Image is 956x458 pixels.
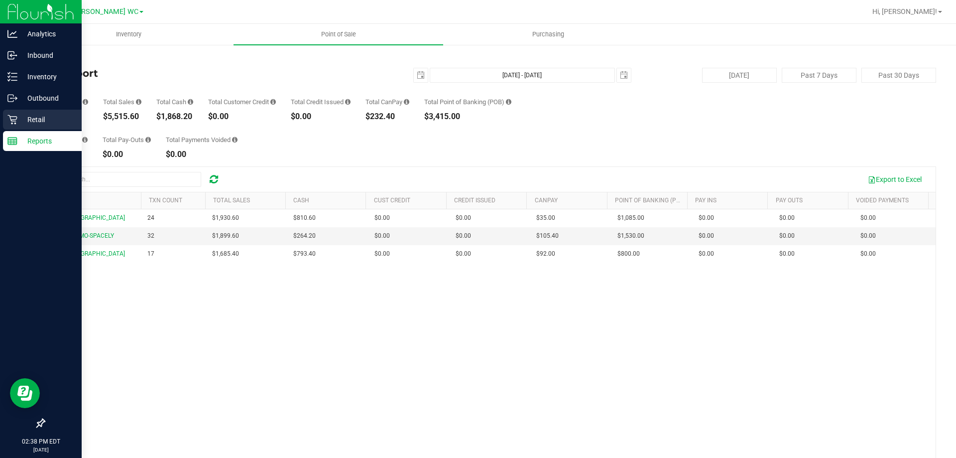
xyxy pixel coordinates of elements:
p: Outbound [17,92,77,104]
span: Till 2 - COSMO-SPACELY [50,232,114,239]
span: $0.00 [860,249,876,259]
a: Point of Banking (POB) [615,197,686,204]
div: $0.00 [291,113,351,121]
span: Till 4 - [GEOGRAPHIC_DATA] [50,250,125,257]
a: TXN Count [149,197,182,204]
span: $35.00 [536,213,555,223]
i: Sum of all voided payment transaction amounts (excluding tips and transaction fees) within the da... [232,137,238,143]
button: Past 7 Days [782,68,856,83]
span: $1,530.00 [617,231,644,241]
span: $793.40 [293,249,316,259]
span: Till 1 - [GEOGRAPHIC_DATA] [50,214,125,221]
p: 02:38 PM EDT [4,437,77,446]
span: $0.00 [779,249,795,259]
div: $0.00 [166,151,238,158]
i: Sum of all successful refund transaction amounts from purchase returns resulting in account credi... [345,99,351,105]
a: Pay Outs [776,197,803,204]
i: Sum of all cash pay-ins added to tills within the date range. [82,137,88,143]
p: [DATE] [4,446,77,454]
a: Pay Ins [695,197,717,204]
i: Sum of all cash pay-outs removed from tills within the date range. [145,137,151,143]
i: Sum of all successful, non-voided payment transaction amounts using account credit as the payment... [270,99,276,105]
span: $105.40 [536,231,559,241]
a: Purchasing [443,24,653,45]
span: 32 [147,231,154,241]
i: Sum of all successful, non-voided payment transaction amounts (excluding tips and transaction fee... [136,99,141,105]
span: select [617,68,631,82]
span: $1,930.60 [212,213,239,223]
p: Inbound [17,49,77,61]
inline-svg: Retail [7,115,17,125]
p: Inventory [17,71,77,83]
div: Total Credit Issued [291,99,351,105]
span: 17 [147,249,154,259]
span: St. [PERSON_NAME] WC [60,7,138,16]
span: $0.00 [699,213,714,223]
a: Point of Sale [234,24,443,45]
a: Cash [293,197,309,204]
i: Sum of all successful, non-voided payment transaction amounts using CanPay (as well as manual Can... [404,99,409,105]
span: $0.00 [860,213,876,223]
a: Voided Payments [856,197,909,204]
span: $1,899.60 [212,231,239,241]
div: Total CanPay [365,99,409,105]
span: $0.00 [374,249,390,259]
inline-svg: Inbound [7,50,17,60]
span: $0.00 [779,231,795,241]
div: $5,515.60 [103,113,141,121]
inline-svg: Inventory [7,72,17,82]
span: Point of Sale [308,30,369,39]
inline-svg: Reports [7,136,17,146]
a: Credit Issued [454,197,495,204]
div: $0.00 [208,113,276,121]
input: Search... [52,172,201,187]
div: Total Cash [156,99,193,105]
iframe: Resource center [10,378,40,408]
div: Total Pay-Outs [103,137,151,143]
span: $0.00 [374,231,390,241]
span: Purchasing [519,30,578,39]
button: Export to Excel [861,171,928,188]
span: $1,085.00 [617,213,644,223]
span: $0.00 [374,213,390,223]
div: Total Customer Credit [208,99,276,105]
span: $92.00 [536,249,555,259]
inline-svg: Outbound [7,93,17,103]
p: Reports [17,135,77,147]
div: Total Payments Voided [166,137,238,143]
span: $0.00 [699,231,714,241]
p: Retail [17,114,77,126]
span: Hi, [PERSON_NAME]! [872,7,937,15]
div: Total Sales [103,99,141,105]
span: $0.00 [456,249,471,259]
div: $0.00 [103,151,151,158]
span: select [414,68,428,82]
span: $800.00 [617,249,640,259]
span: $0.00 [699,249,714,259]
h4: Till Report [44,68,341,79]
button: Past 30 Days [861,68,936,83]
span: Inventory [103,30,155,39]
a: Inventory [24,24,234,45]
span: $0.00 [779,213,795,223]
div: Total Point of Banking (POB) [424,99,511,105]
span: $264.20 [293,231,316,241]
button: [DATE] [702,68,777,83]
a: Cust Credit [374,197,410,204]
span: 24 [147,213,154,223]
a: Total Sales [213,197,250,204]
i: Sum of all successful, non-voided cash payment transaction amounts (excluding tips and transactio... [188,99,193,105]
span: $0.00 [860,231,876,241]
div: $3,415.00 [424,113,511,121]
span: $0.00 [456,231,471,241]
i: Count of all successful payment transactions, possibly including voids, refunds, and cash-back fr... [83,99,88,105]
p: Analytics [17,28,77,40]
div: $1,868.20 [156,113,193,121]
span: $0.00 [456,213,471,223]
span: $1,685.40 [212,249,239,259]
span: $810.60 [293,213,316,223]
i: Sum of the successful, non-voided point-of-banking payment transaction amounts, both via payment ... [506,99,511,105]
div: $232.40 [365,113,409,121]
inline-svg: Analytics [7,29,17,39]
a: CanPay [535,197,558,204]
